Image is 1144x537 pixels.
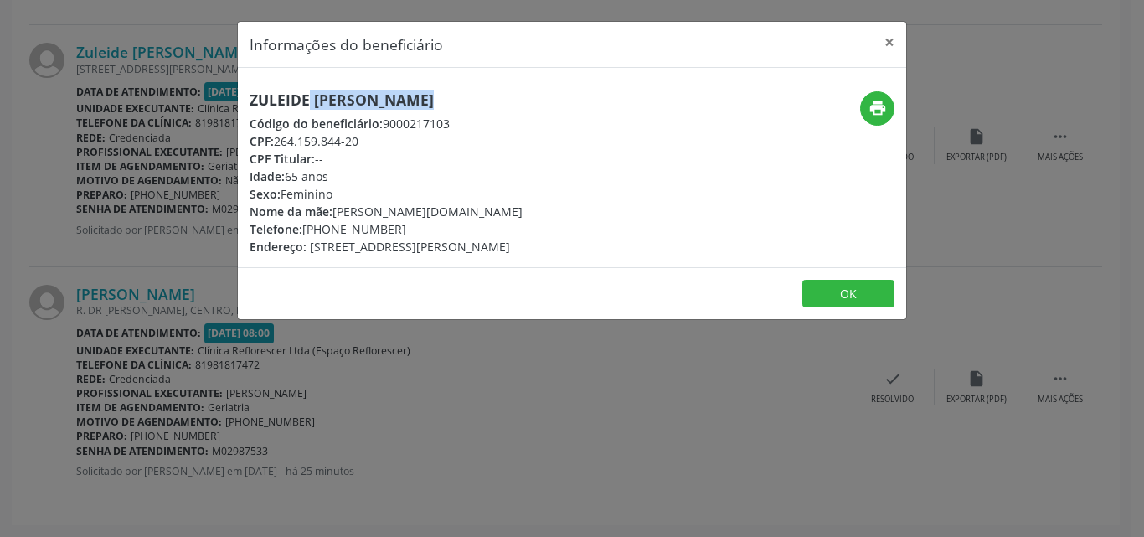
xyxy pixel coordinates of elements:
[250,115,523,132] div: 9000217103
[250,204,332,219] span: Nome da mãe:
[250,221,302,237] span: Telefone:
[802,280,894,308] button: OK
[250,185,523,203] div: Feminino
[250,34,443,55] h5: Informações do beneficiário
[250,151,315,167] span: CPF Titular:
[250,150,523,168] div: --
[250,203,523,220] div: [PERSON_NAME][DOMAIN_NAME]
[250,168,523,185] div: 65 anos
[250,132,523,150] div: 264.159.844-20
[250,133,274,149] span: CPF:
[250,116,383,132] span: Código do beneficiário:
[310,239,510,255] span: [STREET_ADDRESS][PERSON_NAME]
[860,91,894,126] button: print
[250,239,307,255] span: Endereço:
[250,186,281,202] span: Sexo:
[250,168,285,184] span: Idade:
[873,22,906,63] button: Close
[868,99,887,117] i: print
[250,91,523,109] h5: Zuleide [PERSON_NAME]
[250,220,523,238] div: [PHONE_NUMBER]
